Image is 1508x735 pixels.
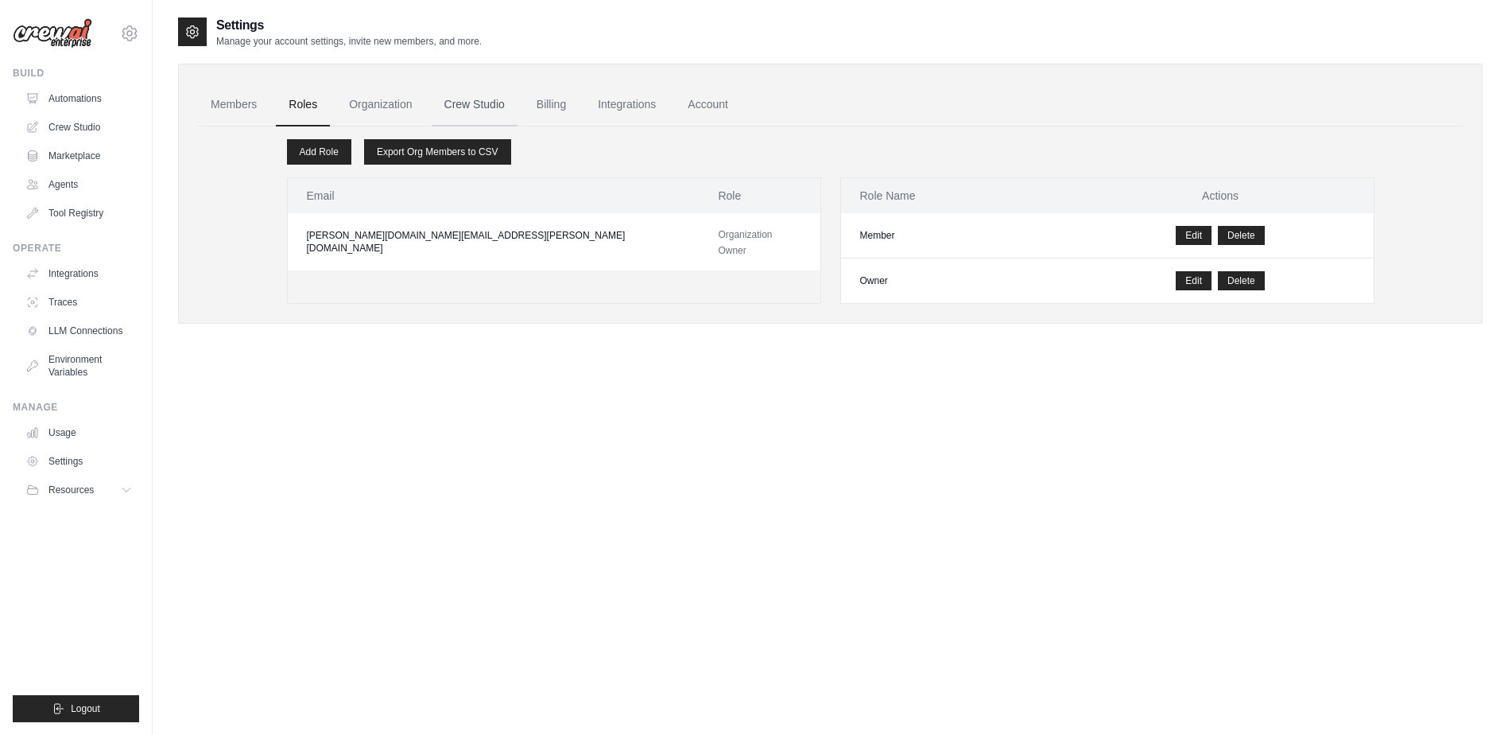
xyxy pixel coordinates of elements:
a: Crew Studio [432,84,518,126]
td: [PERSON_NAME][DOMAIN_NAME][EMAIL_ADDRESS][PERSON_NAME][DOMAIN_NAME] [288,213,700,270]
button: Resources [19,477,139,503]
a: LLM Connections [19,318,139,344]
a: Export Org Members to CSV [364,139,511,165]
a: Traces [19,290,139,315]
button: Delete [1218,271,1265,290]
a: Billing [524,84,579,126]
th: Actions [1068,178,1374,213]
button: Logout [13,695,139,722]
td: Member [841,213,1068,259]
span: Logout [71,702,100,715]
a: Settings [19,449,139,474]
img: Logo [13,18,92,49]
a: Agents [19,172,139,197]
a: Edit [1176,271,1211,290]
span: Organization Owner [718,229,772,256]
p: Manage your account settings, invite new members, and more. [216,35,482,48]
a: Integrations [585,84,669,126]
a: Edit [1176,226,1211,245]
th: Email [288,178,700,213]
a: Usage [19,420,139,445]
th: Role Name [841,178,1068,213]
a: Organization [336,84,424,126]
td: Owner [841,259,1068,304]
a: Automations [19,86,139,111]
span: Resources [48,484,94,496]
a: Account [675,84,741,126]
div: Operate [13,242,139,255]
a: Add Role [287,139,351,165]
div: Manage [13,401,139,414]
a: Members [198,84,269,126]
a: Crew Studio [19,115,139,140]
a: Environment Variables [19,347,139,385]
button: Delete [1218,226,1265,245]
div: Build [13,67,139,80]
a: Roles [276,84,330,126]
h2: Settings [216,16,482,35]
a: Integrations [19,261,139,286]
th: Role [699,178,820,213]
a: Tool Registry [19,200,139,226]
a: Marketplace [19,143,139,169]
